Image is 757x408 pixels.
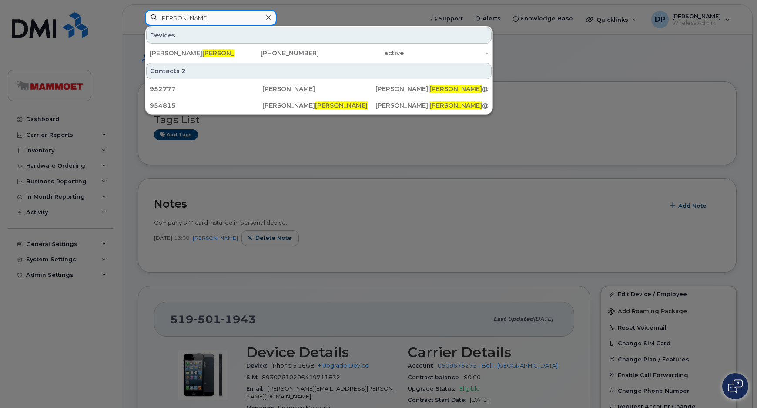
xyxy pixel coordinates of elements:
span: [PERSON_NAME] [202,49,255,57]
div: [PERSON_NAME]. @[DOMAIN_NAME] [375,84,488,93]
span: 2 [181,67,186,75]
div: [PHONE_NUMBER] [234,49,319,57]
div: 954815 [150,101,262,110]
div: [PERSON_NAME]. @[DOMAIN_NAME] [375,101,488,110]
div: Contacts [146,63,492,79]
div: Devices [146,27,492,44]
div: [PERSON_NAME] [262,84,375,93]
a: [PERSON_NAME][PERSON_NAME][PHONE_NUMBER]active- [146,45,492,61]
div: [PERSON_NAME] [150,49,234,57]
span: [PERSON_NAME] [429,85,482,93]
div: [PERSON_NAME] [262,101,375,110]
a: 952777[PERSON_NAME][PERSON_NAME].[PERSON_NAME]@[DOMAIN_NAME] [146,81,492,97]
div: - [404,49,489,57]
div: active [319,49,404,57]
a: 954815[PERSON_NAME][PERSON_NAME][PERSON_NAME].[PERSON_NAME]@[DOMAIN_NAME] [146,98,492,113]
div: 952777 [150,84,262,93]
span: [PERSON_NAME] [429,101,482,109]
img: Open chat [728,379,743,393]
span: [PERSON_NAME] [315,101,368,109]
